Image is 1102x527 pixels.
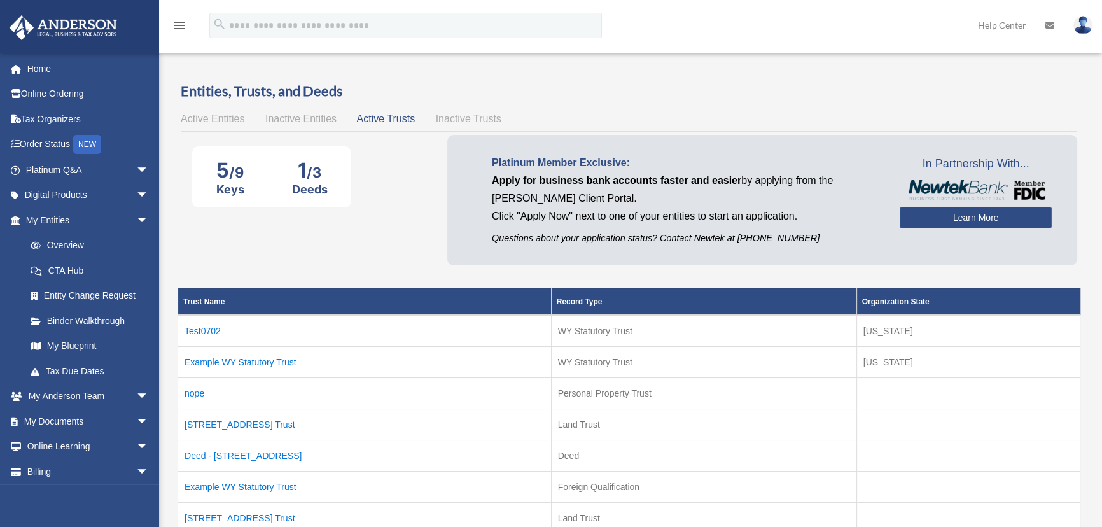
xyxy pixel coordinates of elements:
[856,315,1080,347] td: [US_STATE]
[551,471,856,502] td: Foreign Qualification
[492,154,881,172] p: Platinum Member Exclusive:
[73,135,101,154] div: NEW
[136,459,162,485] span: arrow_drop_down
[9,106,168,132] a: Tax Organizers
[178,346,552,377] td: Example WY Statutory Trust
[292,183,328,196] div: Deeds
[18,258,162,283] a: CTA Hub
[229,164,244,181] span: /9
[18,334,162,359] a: My Blueprint
[172,18,187,33] i: menu
[9,434,168,460] a: Online Learningarrow_drop_down
[181,81,1077,101] h3: Entities, Trusts, and Deeds
[9,409,168,434] a: My Documentsarrow_drop_down
[900,207,1052,228] a: Learn More
[216,183,244,196] div: Keys
[551,440,856,471] td: Deed
[9,157,168,183] a: Platinum Q&Aarrow_drop_down
[9,459,168,484] a: Billingarrow_drop_down
[551,409,856,440] td: Land Trust
[492,172,881,207] p: by applying from the [PERSON_NAME] Client Portal.
[292,158,328,183] div: 1
[6,15,121,40] img: Anderson Advisors Platinum Portal
[213,17,227,31] i: search
[181,113,244,124] span: Active Entities
[136,183,162,209] span: arrow_drop_down
[136,434,162,460] span: arrow_drop_down
[178,440,552,471] td: Deed - [STREET_ADDRESS]
[18,283,162,309] a: Entity Change Request
[492,175,741,186] span: Apply for business bank accounts faster and easier
[18,308,162,334] a: Binder Walkthrough
[1073,16,1092,34] img: User Pic
[551,377,856,409] td: Personal Property Trust
[18,358,162,384] a: Tax Due Dates
[178,288,552,315] th: Trust Name
[492,207,881,225] p: Click "Apply Now" next to one of your entities to start an application.
[856,288,1080,315] th: Organization State
[551,288,856,315] th: Record Type
[9,81,168,107] a: Online Ordering
[9,207,162,233] a: My Entitiesarrow_drop_down
[178,377,552,409] td: nope
[9,56,168,81] a: Home
[172,22,187,33] a: menu
[9,484,168,510] a: Events Calendar
[492,230,881,246] p: Questions about your application status? Contact Newtek at [PHONE_NUMBER]
[856,346,1080,377] td: [US_STATE]
[178,409,552,440] td: [STREET_ADDRESS] Trust
[136,409,162,435] span: arrow_drop_down
[178,471,552,502] td: Example WY Statutory Trust
[9,384,168,409] a: My Anderson Teamarrow_drop_down
[216,158,244,183] div: 5
[265,113,337,124] span: Inactive Entities
[136,384,162,410] span: arrow_drop_down
[9,132,168,158] a: Order StatusNEW
[357,113,415,124] span: Active Trusts
[551,315,856,347] td: WY Statutory Trust
[136,157,162,183] span: arrow_drop_down
[307,164,321,181] span: /3
[18,233,155,258] a: Overview
[906,180,1045,200] img: NewtekBankLogoSM.png
[900,154,1052,174] span: In Partnership With...
[436,113,501,124] span: Inactive Trusts
[136,207,162,234] span: arrow_drop_down
[9,183,168,208] a: Digital Productsarrow_drop_down
[178,315,552,347] td: Test0702
[551,346,856,377] td: WY Statutory Trust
